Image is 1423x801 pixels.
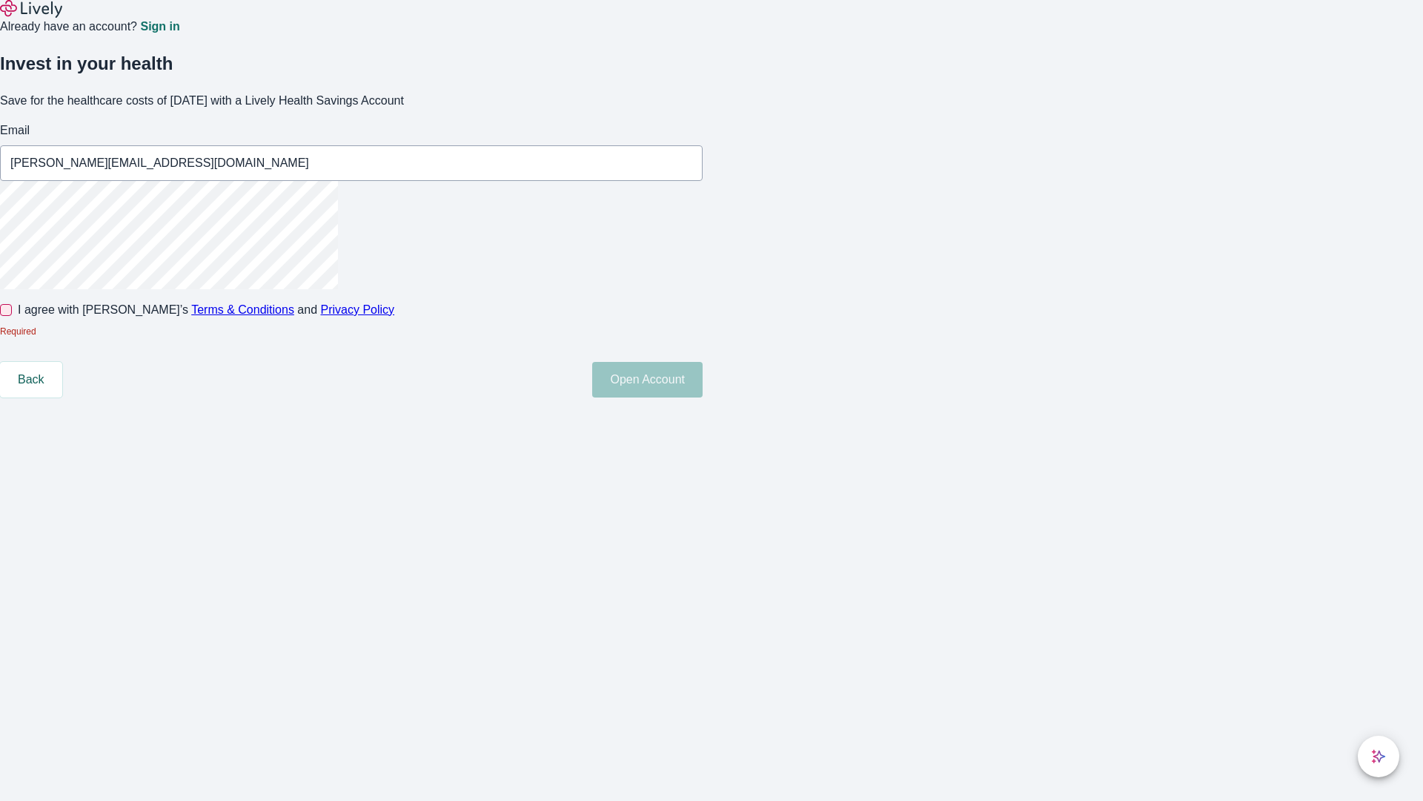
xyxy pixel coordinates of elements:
[140,21,179,33] a: Sign in
[321,303,395,316] a: Privacy Policy
[18,301,394,319] span: I agree with [PERSON_NAME]’s and
[1358,736,1399,777] button: chat
[191,303,294,316] a: Terms & Conditions
[1371,749,1386,764] svg: Lively AI Assistant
